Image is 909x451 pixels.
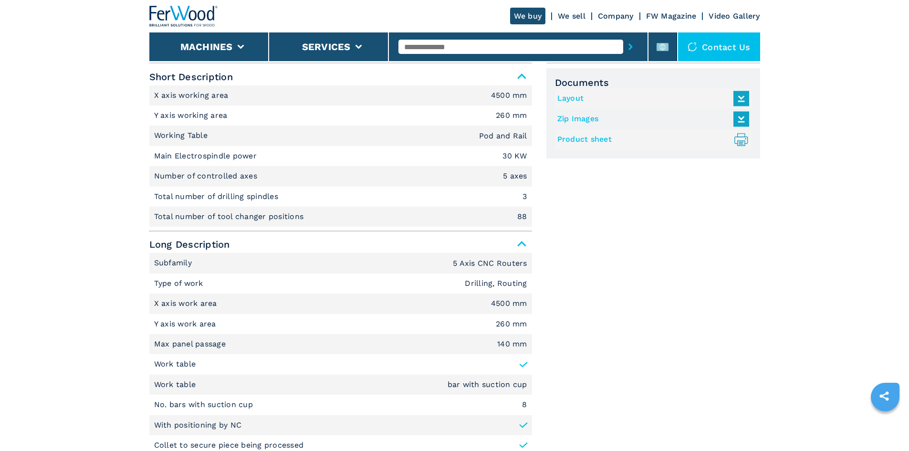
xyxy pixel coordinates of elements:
[154,440,304,451] p: Collet to secure piece being processed
[557,132,744,147] a: Product sheet
[453,260,527,267] em: 5 Axis CNC Routers
[154,258,195,268] p: Subfamily
[154,298,219,309] p: X axis work area
[154,278,206,289] p: Type of work
[479,132,527,140] em: Pod and Rail
[154,399,256,410] p: No. bars with suction cup
[154,191,281,202] p: Total number of drilling spindles
[522,193,527,200] em: 3
[557,91,744,106] a: Layout
[302,41,351,52] button: Services
[154,211,306,222] p: Total number of tool changer positions
[491,300,527,307] em: 4500 mm
[154,339,229,349] p: Max panel passage
[522,401,527,409] em: 8
[154,379,199,390] p: Work table
[555,77,752,88] span: Documents
[496,112,527,119] em: 260 mm
[497,340,527,348] em: 140 mm
[557,111,744,127] a: Zip Images
[154,319,219,329] p: Y axis work area
[149,236,532,253] span: Long Description
[502,152,527,160] em: 30 KW
[154,110,230,121] p: Y axis working area
[180,41,233,52] button: Machines
[154,130,210,141] p: Working Table
[646,11,697,21] a: FW Magazine
[465,280,527,287] em: Drilling, Routing
[598,11,634,21] a: Company
[149,6,218,27] img: Ferwood
[688,42,697,52] img: Contact us
[154,90,231,101] p: X axis working area
[154,171,260,181] p: Number of controlled axes
[154,151,260,161] p: Main Electrospindle power
[496,320,527,328] em: 260 mm
[448,381,527,388] em: bar with suction cup
[709,11,760,21] a: Video Gallery
[868,408,902,444] iframe: Chat
[558,11,585,21] a: We sell
[149,68,532,85] span: Short Description
[678,32,760,61] div: Contact us
[872,384,896,408] a: sharethis
[510,8,546,24] a: We buy
[154,359,196,369] p: Work table
[517,213,527,220] em: 88
[149,85,532,227] div: Short Description
[503,172,527,180] em: 5 axes
[491,92,527,99] em: 4500 mm
[623,36,638,58] button: submit-button
[154,420,242,430] p: With positioning by NC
